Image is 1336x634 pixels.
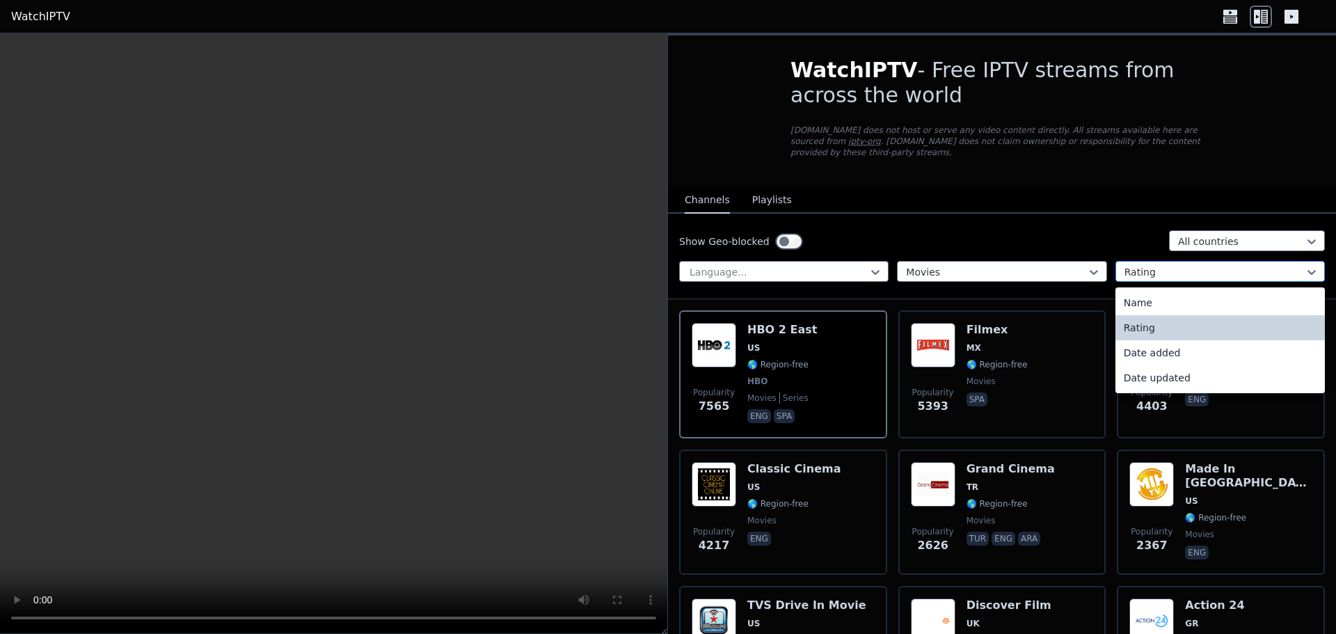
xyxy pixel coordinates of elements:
[779,393,809,404] span: series
[1185,618,1198,629] span: GR
[967,599,1051,612] h6: Discover Film
[967,515,996,526] span: movies
[747,323,817,337] h6: HBO 2 East
[699,537,730,554] span: 4217
[967,359,1028,370] span: 🌎 Region-free
[692,323,736,367] img: HBO 2 East
[1115,365,1325,390] div: Date updated
[1185,496,1198,507] span: US
[774,409,795,423] p: spa
[747,376,768,387] span: HBO
[747,462,841,476] h6: Classic Cinema
[790,58,1214,108] h1: - Free IPTV streams from across the world
[967,462,1055,476] h6: Grand Cinema
[912,387,954,398] span: Popularity
[1185,462,1312,490] h6: Made In [GEOGRAPHIC_DATA]
[912,526,954,537] span: Popularity
[967,482,978,493] span: TR
[967,393,987,406] p: spa
[967,323,1028,337] h6: Filmex
[693,387,735,398] span: Popularity
[1185,512,1246,523] span: 🌎 Region-free
[1185,393,1209,406] p: eng
[967,342,981,354] span: MX
[1185,529,1214,540] span: movies
[747,618,760,629] span: US
[790,58,918,82] span: WatchIPTV
[679,235,770,248] label: Show Geo-blocked
[1115,315,1325,340] div: Rating
[747,342,760,354] span: US
[1115,340,1325,365] div: Date added
[790,125,1214,158] p: [DOMAIN_NAME] does not host or serve any video content directly. All streams available here are s...
[747,515,777,526] span: movies
[747,498,809,509] span: 🌎 Region-free
[992,532,1015,546] p: eng
[747,532,771,546] p: eng
[1185,599,1246,612] h6: Action 24
[747,359,809,370] span: 🌎 Region-free
[911,323,955,367] img: Filmex
[699,398,730,415] span: 7565
[747,482,760,493] span: US
[967,376,996,387] span: movies
[967,498,1028,509] span: 🌎 Region-free
[1136,537,1168,554] span: 2367
[848,136,881,146] a: iptv-org
[1131,526,1172,537] span: Popularity
[1129,462,1174,507] img: Made In Hollywood
[747,393,777,404] span: movies
[747,409,771,423] p: eng
[917,398,948,415] span: 5393
[692,462,736,507] img: Classic Cinema
[11,8,70,25] a: WatchIPTV
[1018,532,1040,546] p: ara
[917,537,948,554] span: 2626
[752,187,792,214] button: Playlists
[1115,290,1325,315] div: Name
[693,526,735,537] span: Popularity
[1136,398,1168,415] span: 4403
[967,618,980,629] span: UK
[685,187,730,214] button: Channels
[1185,546,1209,560] p: eng
[911,462,955,507] img: Grand Cinema
[747,599,866,612] h6: TVS Drive In Movie
[967,532,989,546] p: tur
